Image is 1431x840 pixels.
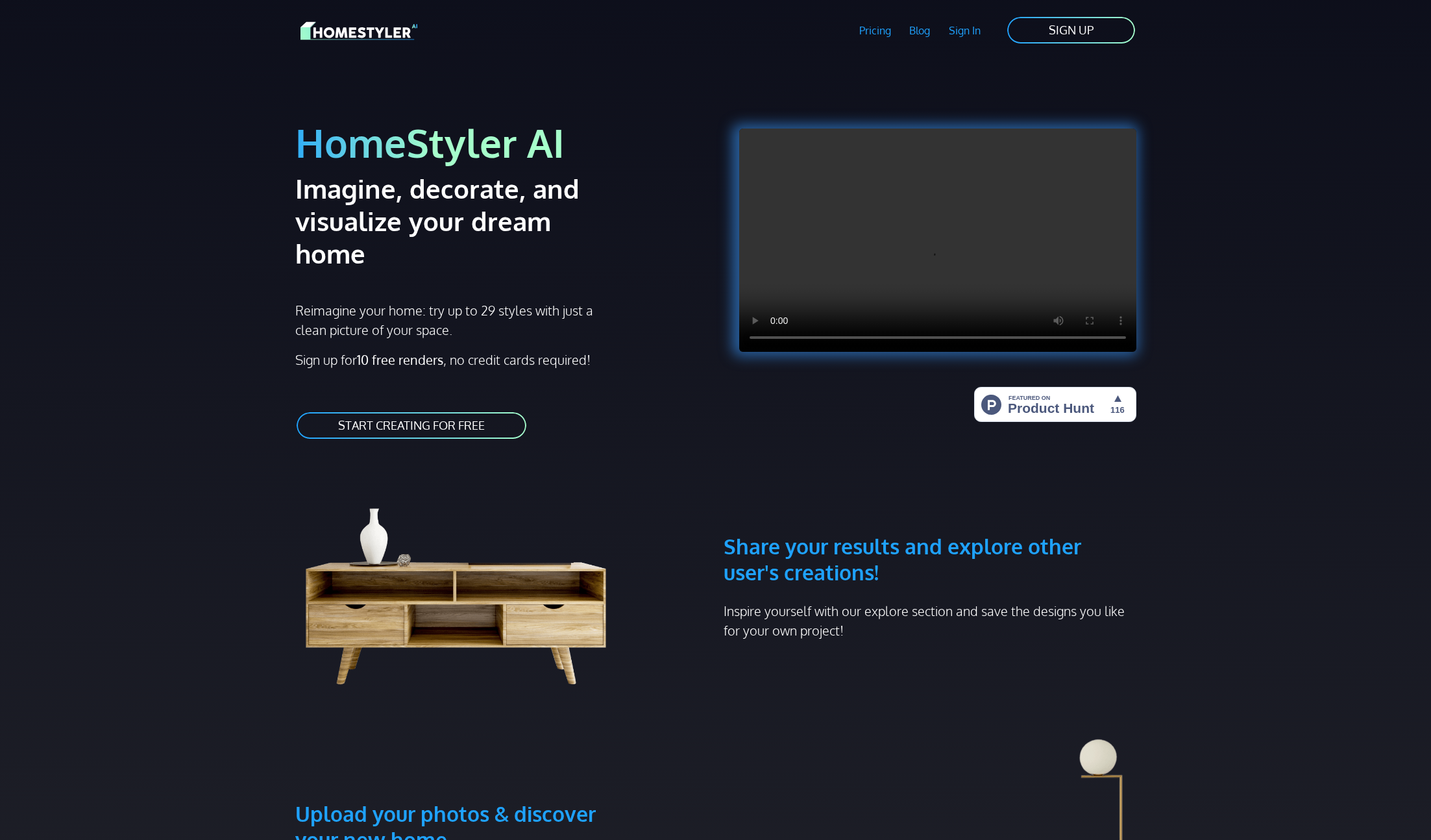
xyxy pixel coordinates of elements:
[295,411,528,440] a: START CREATING FOR FREE
[724,471,1136,586] h3: Share your results and explore other user's creations!
[974,387,1136,422] img: HomeStyler AI - Interior Design Made Easy: One Click to Your Dream Home | Product Hunt
[940,16,990,45] a: Sign In
[850,16,900,45] a: Pricing
[357,351,443,368] strong: 10 free renders
[295,118,708,167] h1: HomeStyler AI
[724,601,1136,640] p: Inspire yourself with our explore section and save the designs you like for your own project!
[900,16,940,45] a: Blog
[295,172,626,269] h2: Imagine, decorate, and visualize your dream home
[300,19,417,42] img: HomeStyler AI logo
[295,301,605,340] p: Reimagine your home: try up to 29 styles with just a clean picture of your space.
[1006,16,1136,45] a: SIGN UP
[295,471,637,692] img: living room cabinet
[295,350,708,369] p: Sign up for , no credit cards required!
